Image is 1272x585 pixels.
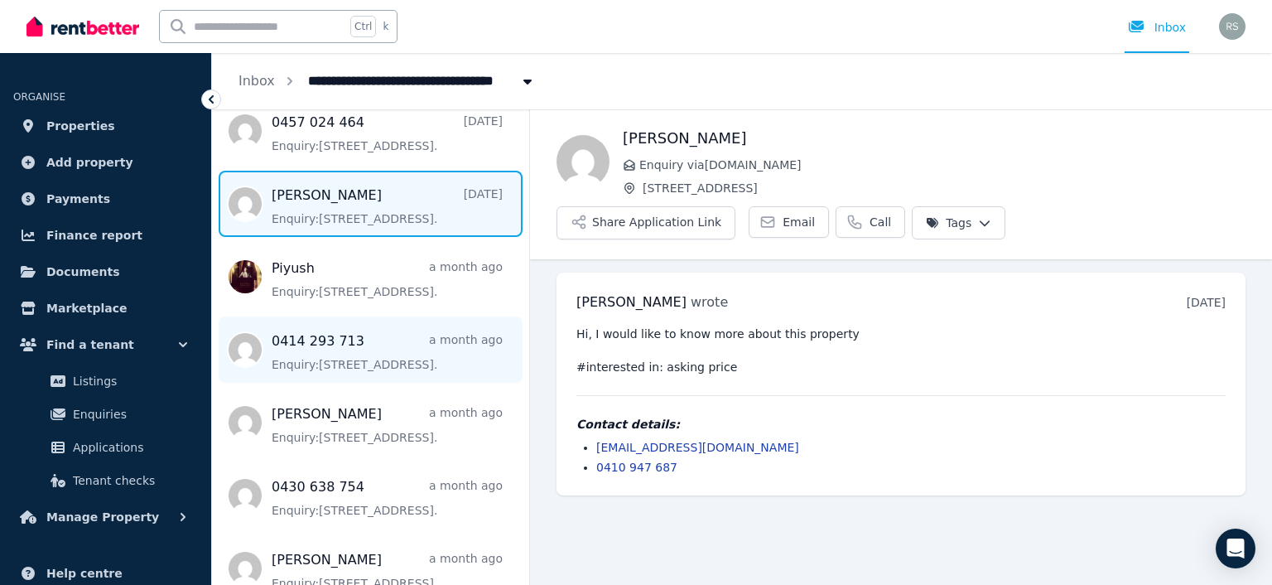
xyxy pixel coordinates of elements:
[212,53,562,109] nav: Breadcrumb
[596,461,677,474] a: 0410 947 687
[46,507,159,527] span: Manage Property
[556,135,609,188] img: John
[272,259,503,300] a: Piyusha month agoEnquiry:[STREET_ADDRESS].
[46,152,133,172] span: Add property
[46,116,115,136] span: Properties
[836,206,905,238] a: Call
[13,292,198,325] a: Marketplace
[556,206,735,239] button: Share Application Link
[272,186,503,227] a: [PERSON_NAME][DATE]Enquiry:[STREET_ADDRESS].
[623,127,1245,150] h1: [PERSON_NAME]
[272,331,503,373] a: 0414 293 713a month agoEnquiry:[STREET_ADDRESS].
[912,206,1005,239] button: Tags
[73,471,185,491] span: Tenant checks
[20,365,191,398] a: Listings
[1216,529,1255,568] div: Open Intercom Messenger
[46,335,134,355] span: Find a tenant
[73,404,185,424] span: Enquiries
[46,225,142,245] span: Finance report
[20,398,191,431] a: Enquiries
[926,215,971,231] span: Tags
[20,464,191,497] a: Tenant checks
[238,73,275,89] a: Inbox
[13,328,198,361] button: Find a tenant
[1187,296,1226,309] time: [DATE]
[46,262,120,282] span: Documents
[643,180,1245,196] span: [STREET_ADDRESS]
[1219,13,1245,40] img: Raji Sangwan
[1128,19,1186,36] div: Inbox
[350,16,376,37] span: Ctrl
[639,157,1245,173] span: Enquiry via [DOMAIN_NAME]
[383,20,388,33] span: k
[576,416,1226,433] h4: Contact details:
[272,113,503,154] a: 0457 024 464[DATE]Enquiry:[STREET_ADDRESS].
[20,431,191,464] a: Applications
[13,255,198,288] a: Documents
[13,146,198,179] a: Add property
[749,206,829,238] a: Email
[13,109,198,143] a: Properties
[46,189,110,209] span: Payments
[46,298,127,318] span: Marketplace
[783,214,815,230] span: Email
[596,441,799,454] a: [EMAIL_ADDRESS][DOMAIN_NAME]
[576,326,1226,375] pre: Hi, I would like to know more about this property #interested in: asking price
[13,500,198,534] button: Manage Property
[272,404,503,446] a: [PERSON_NAME]a month agoEnquiry:[STREET_ADDRESS].
[272,477,503,519] a: 0430 638 754a month agoEnquiry:[STREET_ADDRESS].
[870,214,891,230] span: Call
[46,563,123,583] span: Help centre
[13,91,65,103] span: ORGANISE
[13,219,198,252] a: Finance report
[576,294,687,310] span: [PERSON_NAME]
[691,294,728,310] span: wrote
[73,438,185,457] span: Applications
[73,371,185,391] span: Listings
[26,14,139,39] img: RentBetter
[13,182,198,215] a: Payments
